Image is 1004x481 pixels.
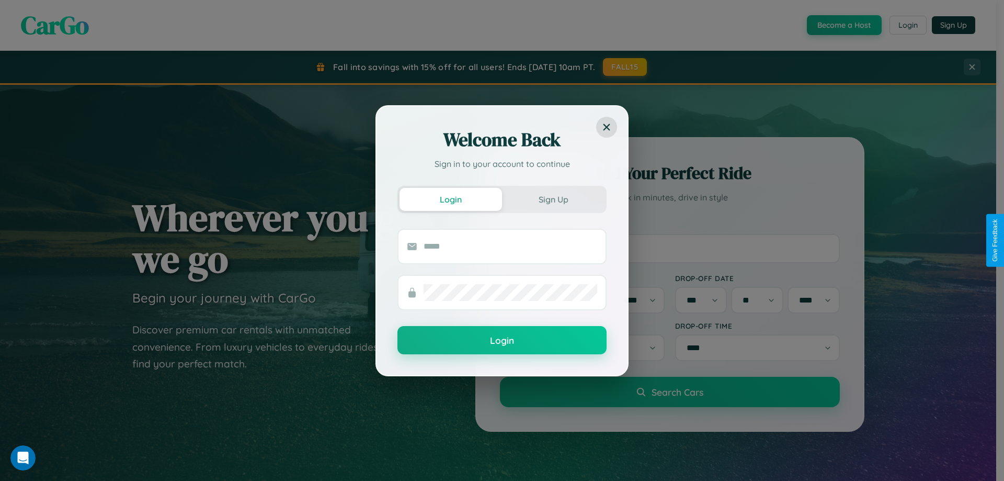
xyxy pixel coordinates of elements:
[400,188,502,211] button: Login
[397,127,607,152] h2: Welcome Back
[10,445,36,471] iframe: Intercom live chat
[397,158,607,170] p: Sign in to your account to continue
[397,326,607,354] button: Login
[991,219,999,262] div: Give Feedback
[502,188,604,211] button: Sign Up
